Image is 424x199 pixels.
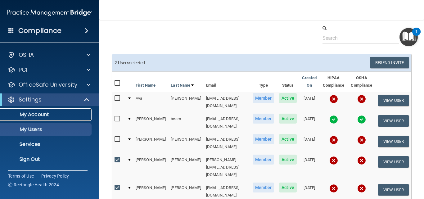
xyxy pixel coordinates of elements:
td: [EMAIL_ADDRESS][DOMAIN_NAME] [204,92,250,112]
th: Email [204,72,250,92]
p: My Users [4,126,89,133]
td: [DATE] [299,153,319,181]
h4: Compliance [18,26,61,35]
h4: Users [112,13,283,21]
td: [PERSON_NAME][EMAIL_ADDRESS][DOMAIN_NAME] [204,153,250,181]
input: Search [323,32,399,44]
td: [DATE] [299,112,319,133]
th: HIPAA Compliance [319,72,348,92]
td: Ava [133,92,168,112]
a: Settings [7,96,90,103]
a: OSHA [7,51,90,59]
span: Active [279,114,297,124]
span: Active [279,134,297,144]
td: [PERSON_NAME] [133,133,168,153]
img: cross.ca9f0e7f.svg [329,95,338,103]
td: [PERSON_NAME] [133,112,168,133]
p: PCI [19,66,27,74]
span: Member [253,183,274,192]
img: cross.ca9f0e7f.svg [357,95,366,103]
td: [EMAIL_ADDRESS][DOMAIN_NAME] [204,133,250,153]
a: Created On [302,74,317,89]
h6: 2 User selected [115,61,257,65]
span: Ⓒ Rectangle Health 2024 [8,182,59,188]
button: View User [378,184,409,196]
img: cross.ca9f0e7f.svg [329,184,338,193]
p: Sign Out [4,156,89,162]
p: My Account [4,111,89,118]
a: Terms of Use [8,173,34,179]
span: Active [279,155,297,165]
img: cross.ca9f0e7f.svg [357,136,366,144]
p: OSHA [19,51,34,59]
a: OfficeSafe University [7,81,90,88]
span: Member [253,155,274,165]
td: [DATE] [299,133,319,153]
a: First Name [136,82,156,89]
iframe: Drift Widget Chat Controller [316,155,417,180]
span: Member [253,114,274,124]
td: beam [168,112,203,133]
td: [PERSON_NAME] [168,153,203,181]
a: Last Name [171,82,194,89]
p: OfficeSafe University [19,81,77,88]
button: View User [378,115,409,127]
a: PCI [7,66,90,74]
img: tick.e7d51cea.svg [329,115,338,124]
th: OSHA Compliance [348,72,376,92]
img: tick.e7d51cea.svg [357,115,366,124]
span: Active [279,93,297,103]
td: [DATE] [299,92,319,112]
td: [PERSON_NAME] [168,92,203,112]
td: [EMAIL_ADDRESS][DOMAIN_NAME] [204,112,250,133]
span: s [127,60,129,65]
button: View User [378,136,409,147]
p: Settings [19,96,42,103]
button: Resend Invite [370,57,409,68]
button: Open Resource Center, 1 new notification [399,28,418,46]
td: [PERSON_NAME] [133,153,168,181]
a: Privacy Policy [41,173,69,179]
span: Member [253,134,274,144]
img: cross.ca9f0e7f.svg [357,184,366,193]
img: cross.ca9f0e7f.svg [329,136,338,144]
span: Member [253,93,274,103]
img: PMB logo [7,7,92,19]
p: Services [4,141,89,147]
th: Type [250,72,277,92]
button: View User [378,95,409,106]
td: [PERSON_NAME] [168,133,203,153]
th: Status [277,72,299,92]
span: Active [279,183,297,192]
div: 1 [415,32,417,40]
